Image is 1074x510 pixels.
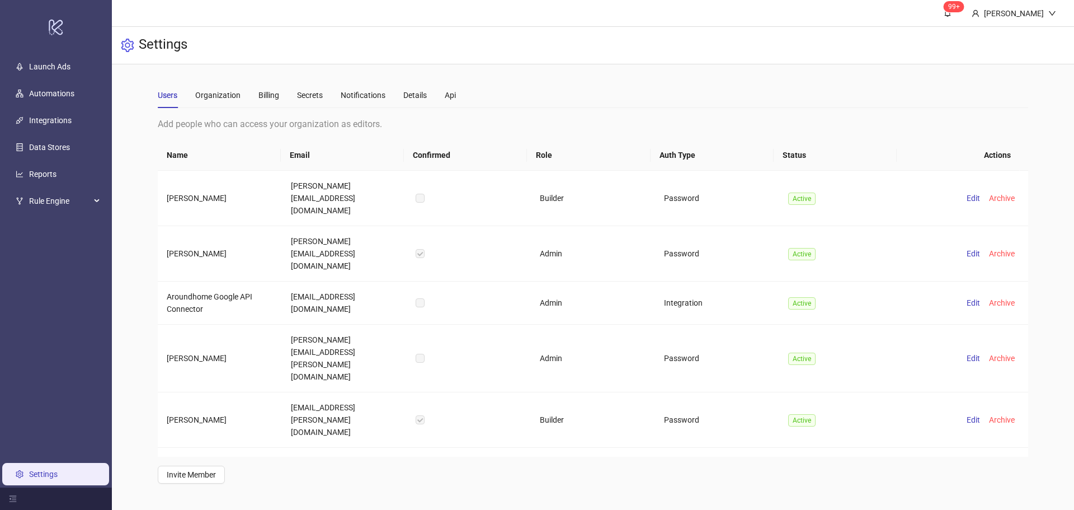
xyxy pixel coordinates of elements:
[962,247,984,260] button: Edit
[29,116,72,125] a: Integrations
[979,7,1048,20] div: [PERSON_NAME]
[29,89,74,98] a: Automations
[527,140,650,171] th: Role
[788,297,816,310] span: Active
[29,190,91,212] span: Rule Engine
[655,392,779,448] td: Password
[967,415,980,424] span: Edit
[967,354,980,363] span: Edit
[403,89,427,101] div: Details
[962,352,984,365] button: Edit
[984,191,1019,205] button: Archive
[195,89,241,101] div: Organization
[158,140,281,171] th: Name
[139,36,187,55] h3: Settings
[158,282,282,325] td: Aroundhome Google API Connector
[897,140,1020,171] th: Actions
[989,354,1015,363] span: Archive
[158,171,282,226] td: [PERSON_NAME]
[258,89,279,101] div: Billing
[158,117,1028,131] div: Add people who can access your organization as editors.
[297,89,323,101] div: Secrets
[989,298,1015,307] span: Archive
[788,193,816,205] span: Active
[984,352,1019,365] button: Archive
[655,171,779,226] td: Password
[282,448,406,503] td: [EMAIL_ADDRESS][PERSON_NAME][DOMAIN_NAME]
[1048,10,1056,17] span: down
[341,89,385,101] div: Notifications
[984,413,1019,427] button: Archive
[29,62,70,71] a: Launch Ads
[531,171,655,226] td: Builder
[944,1,964,12] sup: 673
[445,89,456,101] div: Api
[774,140,897,171] th: Status
[962,296,984,310] button: Edit
[788,353,816,365] span: Active
[9,495,17,503] span: menu-fold
[158,89,177,101] div: Users
[788,248,816,260] span: Active
[984,247,1019,260] button: Archive
[651,140,774,171] th: Auth Type
[167,470,216,479] span: Invite Member
[281,140,404,171] th: Email
[16,197,23,205] span: fork
[158,325,282,392] td: [PERSON_NAME]
[158,466,225,484] button: Invite Member
[282,171,406,226] td: [PERSON_NAME][EMAIL_ADDRESS][DOMAIN_NAME]
[282,325,406,392] td: [PERSON_NAME][EMAIL_ADDRESS][PERSON_NAME][DOMAIN_NAME]
[967,194,980,203] span: Edit
[158,392,282,448] td: [PERSON_NAME]
[962,191,984,205] button: Edit
[984,296,1019,310] button: Archive
[655,448,779,503] td: Integration
[989,415,1015,424] span: Archive
[531,325,655,392] td: Admin
[531,392,655,448] td: Builder
[655,282,779,325] td: Integration
[531,448,655,503] td: Admin
[531,226,655,282] td: Admin
[967,298,980,307] span: Edit
[121,39,134,52] span: setting
[282,226,406,282] td: [PERSON_NAME][EMAIL_ADDRESS][DOMAIN_NAME]
[944,9,951,17] span: bell
[158,448,282,503] td: [PERSON_NAME]
[962,413,984,427] button: Edit
[404,140,527,171] th: Confirmed
[989,194,1015,203] span: Archive
[655,226,779,282] td: Password
[655,325,779,392] td: Password
[29,170,56,179] a: Reports
[29,143,70,152] a: Data Stores
[972,10,979,17] span: user
[967,249,980,258] span: Edit
[788,414,816,427] span: Active
[282,392,406,448] td: [EMAIL_ADDRESS][PERSON_NAME][DOMAIN_NAME]
[531,282,655,325] td: Admin
[989,249,1015,258] span: Archive
[282,282,406,325] td: [EMAIL_ADDRESS][DOMAIN_NAME]
[158,226,282,282] td: [PERSON_NAME]
[29,470,58,479] a: Settings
